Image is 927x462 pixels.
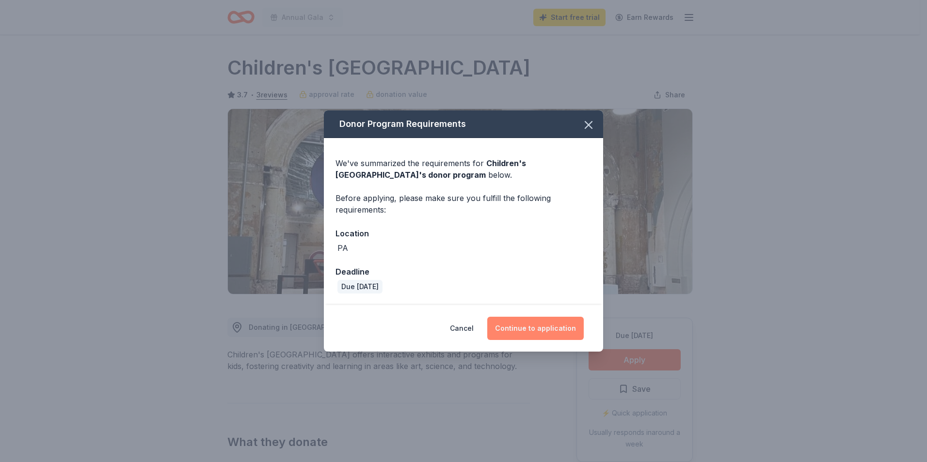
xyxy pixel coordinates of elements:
[487,317,584,340] button: Continue to application
[450,317,474,340] button: Cancel
[337,280,383,293] div: Due [DATE]
[337,242,348,254] div: PA
[336,192,591,216] div: Before applying, please make sure you fulfill the following requirements:
[336,265,591,278] div: Deadline
[324,110,603,138] div: Donor Program Requirements
[336,157,591,181] div: We've summarized the requirements for below.
[336,227,591,240] div: Location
